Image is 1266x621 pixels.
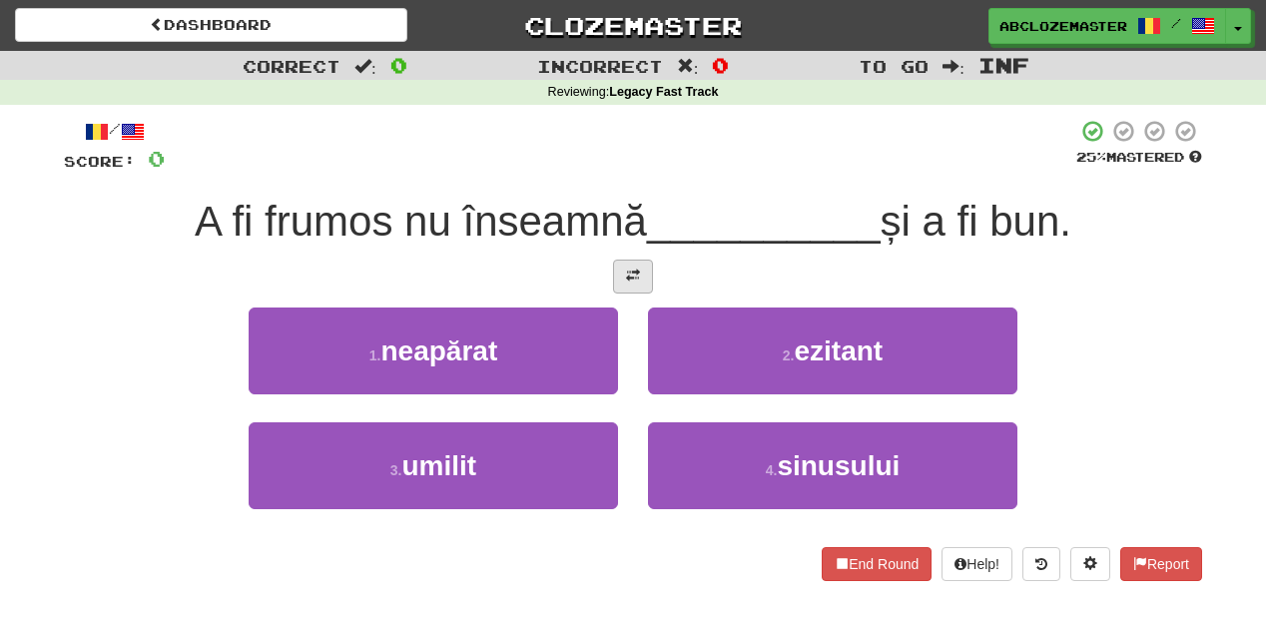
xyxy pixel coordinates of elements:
button: Report [1120,547,1202,581]
span: __________ [647,198,881,245]
button: 4.sinusului [648,422,1017,509]
small: 1 . [369,347,381,363]
span: : [943,58,964,75]
button: End Round [822,547,932,581]
button: Round history (alt+y) [1022,547,1060,581]
span: Inf [978,53,1029,77]
span: Incorrect [537,56,663,76]
a: Dashboard [15,8,407,42]
span: 25 % [1076,149,1106,165]
span: To go [859,56,929,76]
span: ezitant [795,335,884,366]
span: umilit [402,450,477,481]
a: AbClozemaster / [988,8,1226,44]
a: Clozemaster [437,8,830,43]
span: : [354,58,376,75]
small: 2 . [783,347,795,363]
span: neapărat [380,335,497,366]
span: 0 [148,146,165,171]
span: Score: [64,153,136,170]
div: / [64,119,165,144]
button: 3.umilit [249,422,618,509]
span: / [1171,16,1181,30]
span: 0 [712,53,729,77]
span: Correct [243,56,340,76]
button: Help! [942,547,1012,581]
small: 3 . [390,462,402,478]
span: 0 [390,53,407,77]
div: Mastered [1076,149,1202,167]
button: 2.ezitant [648,308,1017,394]
span: AbClozemaster [999,17,1127,35]
small: 4 . [766,462,778,478]
span: sinusului [777,450,900,481]
strong: Legacy Fast Track [609,85,718,99]
button: 1.neapărat [249,308,618,394]
span: : [677,58,699,75]
span: și a fi bun. [881,198,1071,245]
button: Toggle translation (alt+t) [613,260,653,294]
span: A fi frumos nu înseamnă [195,198,647,245]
